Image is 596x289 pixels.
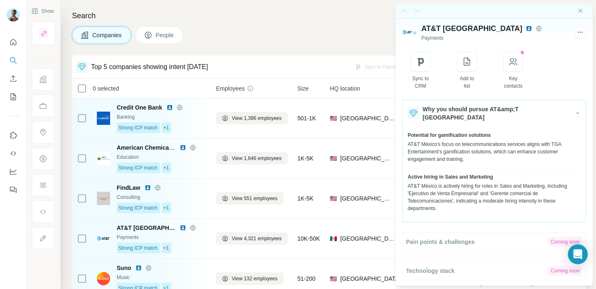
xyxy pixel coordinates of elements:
[118,204,158,212] span: Strong ICP match
[166,104,173,111] img: LinkedIn logo
[156,31,175,39] span: People
[232,235,282,242] span: View 4,321 employees
[97,112,110,125] img: Logo of Credit One Bank
[232,195,278,202] span: View 551 employees
[330,234,337,243] span: 🇲🇽
[298,114,316,122] span: 501-1K
[91,62,208,72] div: Top 5 companies showing intent [DATE]
[163,124,169,131] span: +1
[163,204,169,212] span: +1
[526,25,532,32] img: LinkedIn avatar
[180,144,186,151] img: LinkedIn logo
[577,7,584,14] button: Close side panel
[504,75,523,90] div: Key contacts
[7,35,20,50] button: Quick start
[92,31,123,39] span: Companies
[330,84,360,93] span: HQ location
[117,144,193,151] span: American Chemical Society
[117,103,162,112] span: Credit One Bank
[216,84,245,93] span: Employees
[97,272,110,285] img: Logo of Suno
[298,84,309,93] span: Size
[298,234,320,243] span: 10K-50K
[408,131,491,139] span: Potential for gamification solutions
[117,153,206,161] div: Education
[7,89,20,104] button: My lists
[340,275,413,283] span: [GEOGRAPHIC_DATA], [US_STATE]
[216,272,284,285] button: View 132 employees
[298,154,314,162] span: 1K-5K
[216,112,288,124] button: View 1,396 employees
[97,236,110,241] img: Logo of AT&T Mexico
[402,30,416,34] img: Logo of AT&T Mexico
[97,192,110,205] img: Logo of FindLaw
[163,164,169,172] span: +1
[340,234,397,243] span: [GEOGRAPHIC_DATA]
[298,194,314,203] span: 1K-5K
[7,71,20,86] button: Enrich CSV
[548,266,582,276] div: Coming soon
[340,114,397,122] span: [GEOGRAPHIC_DATA], [US_STATE]
[72,10,586,21] h4: Search
[330,194,337,203] span: 🇺🇸
[117,184,140,192] span: FindLaw
[93,84,119,93] span: 0 selected
[457,75,477,90] div: Add to list
[118,244,158,252] span: Strong ICP match
[232,155,282,162] span: View 1,646 employees
[144,184,151,191] img: LinkedIn logo
[403,100,586,127] button: Why you should pursue AT&amp;T [GEOGRAPHIC_DATA]
[568,244,588,264] div: Open Intercom Messenger
[7,128,20,143] button: Use Surfe on LinkedIn
[411,75,430,90] div: Sync to CRM
[408,182,581,212] div: AT&T México is actively hiring for roles in Sales and Marketing, including 'Ejecutivo de Venta Em...
[330,114,337,122] span: 🇺🇸
[7,53,20,68] button: Search
[421,34,569,42] div: Payments
[216,152,288,165] button: View 1,646 employees
[421,23,522,34] span: AT&T [GEOGRAPHIC_DATA]
[26,5,60,17] button: Show
[232,275,278,282] span: View 132 employees
[548,237,582,247] div: Coming soon
[7,146,20,161] button: Use Surfe API
[117,264,131,272] span: Suno
[117,224,175,232] span: AT&T [GEOGRAPHIC_DATA]
[406,267,454,275] span: Technology stack
[118,164,158,172] span: Strong ICP match
[117,274,206,281] div: Music
[216,232,288,245] button: View 4,321 employees
[408,141,581,163] div: AT&T México's focus on telecommunications services aligns with TGA Entertainment's gamification s...
[117,234,206,241] div: Payments
[163,244,169,252] span: +1
[340,194,394,203] span: [GEOGRAPHIC_DATA], [US_STATE]
[117,113,206,121] div: Banking
[330,154,337,162] span: 🇺🇸
[423,105,571,122] span: Why you should pursue AT&amp;T [GEOGRAPHIC_DATA]
[216,192,284,205] button: View 551 employees
[340,154,394,162] span: [GEOGRAPHIC_DATA], [US_STATE]
[180,225,186,231] img: LinkedIn logo
[118,124,158,131] span: Strong ICP match
[97,152,110,165] img: Logo of American Chemical Society
[298,275,316,283] span: 51-200
[7,8,20,21] img: Avatar
[232,115,282,122] span: View 1,396 employees
[406,238,475,246] span: Pain points & challenges
[330,275,337,283] span: 🇺🇸
[403,233,586,251] button: Pain points & challengesComing soon
[403,262,586,280] button: Technology stackComing soon
[7,164,20,179] button: Dashboard
[408,173,493,181] span: Active hiring in Sales and Marketing
[135,265,142,271] img: LinkedIn logo
[7,182,20,197] button: Feedback
[117,193,206,201] div: Consulting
